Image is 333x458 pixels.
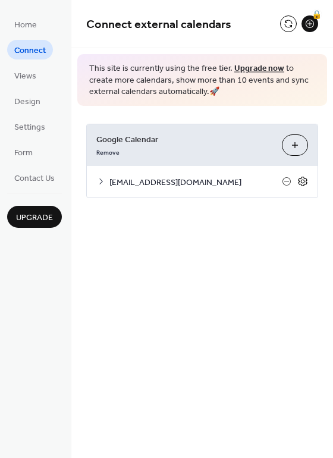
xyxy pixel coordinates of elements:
[7,117,52,136] a: Settings
[7,65,43,85] a: Views
[14,45,46,57] span: Connect
[14,172,55,185] span: Contact Us
[7,206,62,228] button: Upgrade
[14,19,37,32] span: Home
[7,40,53,59] a: Connect
[14,70,36,83] span: Views
[86,13,231,36] span: Connect external calendars
[7,91,48,111] a: Design
[234,61,284,77] a: Upgrade now
[7,168,62,187] a: Contact Us
[7,14,44,34] a: Home
[109,176,282,189] span: [EMAIL_ADDRESS][DOMAIN_NAME]
[14,147,33,159] span: Form
[96,148,120,156] span: Remove
[14,121,45,134] span: Settings
[14,96,40,108] span: Design
[96,133,272,146] span: Google Calendar
[16,212,53,224] span: Upgrade
[89,63,315,98] span: This site is currently using the free tier. to create more calendars, show more than 10 events an...
[7,142,40,162] a: Form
